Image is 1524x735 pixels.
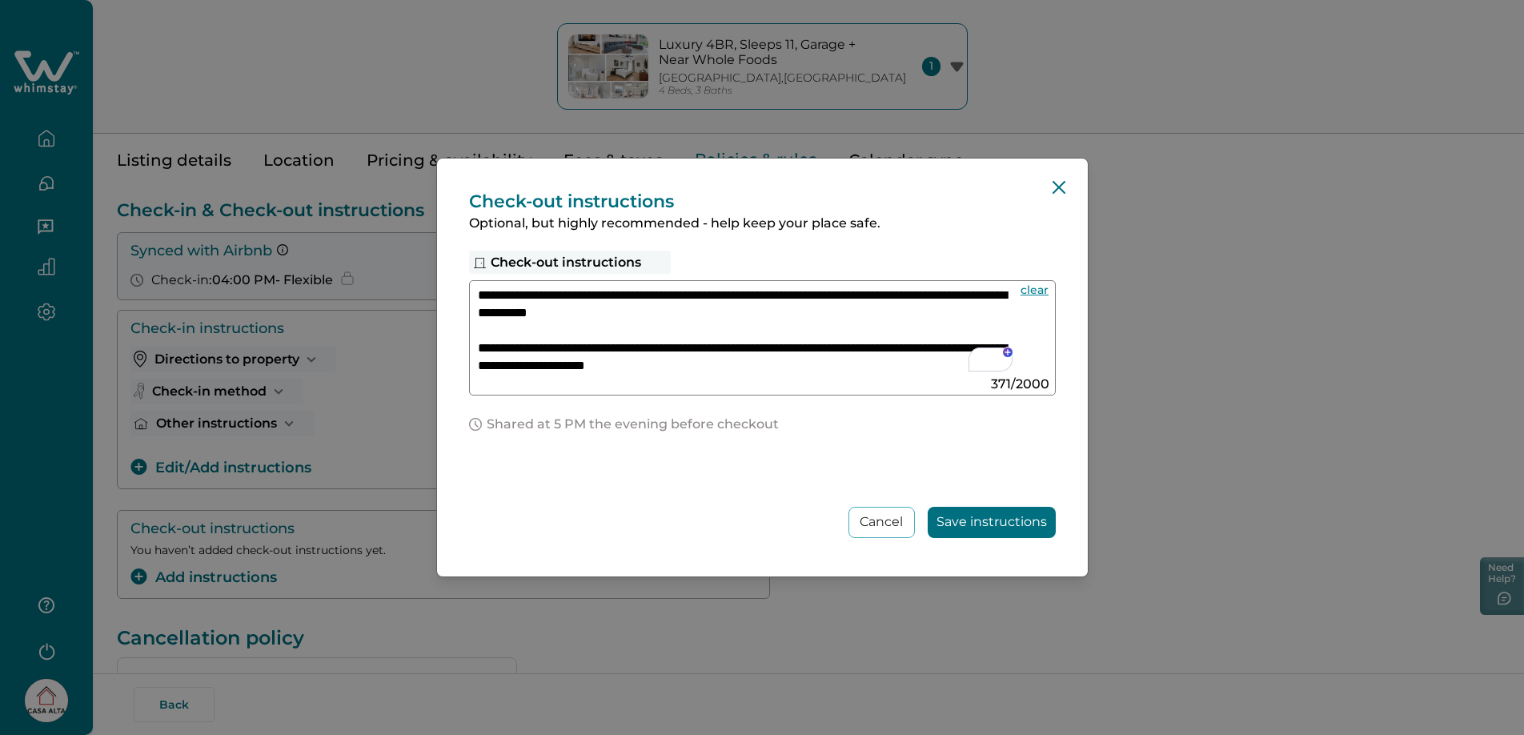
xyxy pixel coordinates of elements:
[478,289,1016,375] textarea: To enrich screen reader interactions, please activate Accessibility in Grammarly extension settings
[991,376,1049,392] span: 371 / 2000
[469,251,671,274] div: Check-out instructions
[848,507,915,538] button: Cancel
[469,416,1056,432] div: Shared at 5 PM the evening before checkout
[1019,282,1051,299] button: clear
[469,191,1056,212] p: Check-out instructions
[469,215,1056,231] p: Optional, but highly recommended - help keep your place safe.
[1046,175,1072,200] button: Close
[928,507,1056,538] button: Save instructions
